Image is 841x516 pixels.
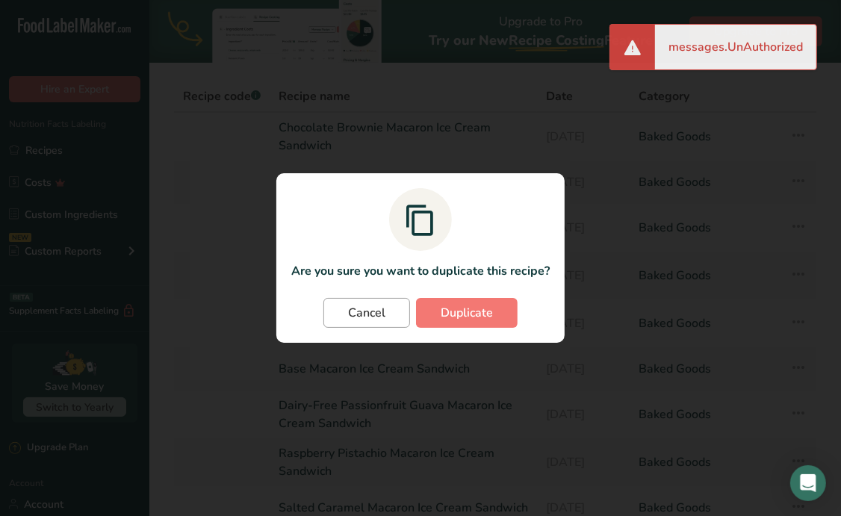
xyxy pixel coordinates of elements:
[655,25,816,69] div: messages.UnAuthorized
[291,262,550,280] p: Are you sure you want to duplicate this recipe?
[416,298,518,328] button: Duplicate
[323,298,410,328] button: Cancel
[790,465,826,501] div: Open Intercom Messenger
[441,304,493,322] span: Duplicate
[348,304,385,322] span: Cancel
